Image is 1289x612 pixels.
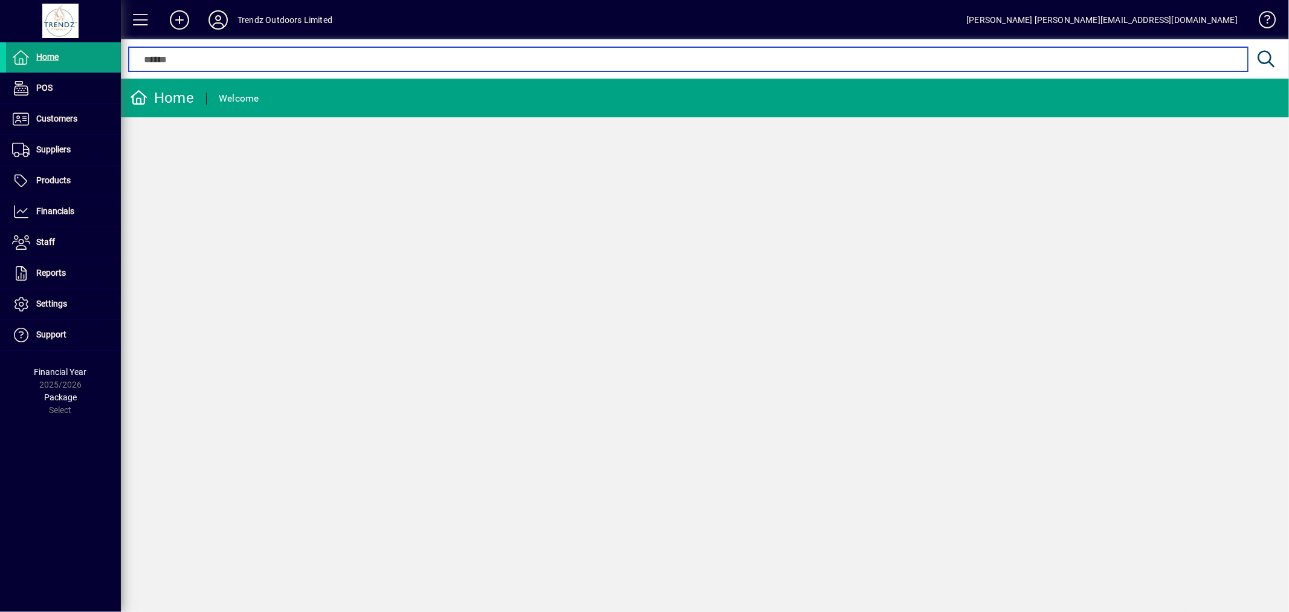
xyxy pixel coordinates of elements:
[130,88,194,108] div: Home
[6,135,121,165] a: Suppliers
[219,89,259,108] div: Welcome
[36,175,71,185] span: Products
[6,73,121,103] a: POS
[36,268,66,278] span: Reports
[36,330,66,339] span: Support
[6,258,121,288] a: Reports
[36,114,77,123] span: Customers
[237,10,332,30] div: Trendz Outdoors Limited
[36,145,71,154] span: Suppliers
[44,392,77,402] span: Package
[6,104,121,134] a: Customers
[6,320,121,350] a: Support
[6,227,121,258] a: Staff
[36,206,74,216] span: Financials
[36,237,55,247] span: Staff
[36,52,59,62] span: Home
[966,10,1238,30] div: [PERSON_NAME] [PERSON_NAME][EMAIL_ADDRESS][DOMAIN_NAME]
[36,83,53,93] span: POS
[199,9,237,31] button: Profile
[6,197,121,227] a: Financials
[34,367,87,377] span: Financial Year
[160,9,199,31] button: Add
[36,299,67,308] span: Settings
[6,289,121,319] a: Settings
[6,166,121,196] a: Products
[1250,2,1274,42] a: Knowledge Base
